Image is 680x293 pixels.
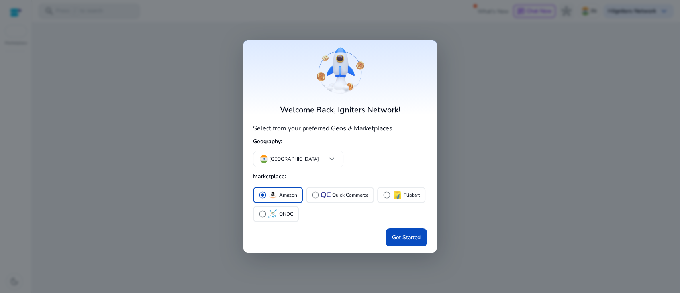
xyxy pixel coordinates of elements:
img: in.svg [260,155,268,163]
span: radio_button_unchecked [383,191,391,199]
button: Get Started [386,228,427,246]
span: Get Started [392,233,421,242]
span: radio_button_checked [259,191,267,199]
p: Quick Commerce [332,191,368,199]
img: ondc-sm.webp [268,209,278,219]
h5: Marketplace: [253,170,427,183]
p: ONDC [279,210,293,218]
span: keyboard_arrow_down [327,154,337,164]
img: amazon.svg [268,190,278,200]
h5: Geography: [253,135,427,148]
span: radio_button_unchecked [312,191,319,199]
p: Flipkart [404,191,420,199]
img: QC-logo.svg [321,192,331,197]
p: [GEOGRAPHIC_DATA] [269,155,319,163]
span: radio_button_unchecked [259,210,267,218]
img: flipkart.svg [392,190,402,200]
p: Amazon [279,191,297,199]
